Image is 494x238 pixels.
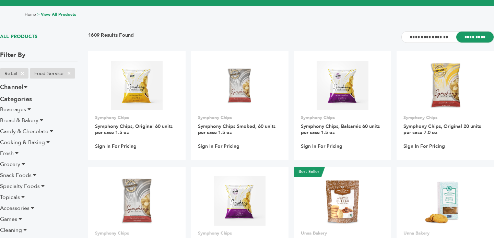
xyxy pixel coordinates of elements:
a: Symphony Chips, Original 20 units per case 7.0 oz [403,123,481,136]
img: Symphony Chips, Original 20 units per case 7.0 oz [429,61,462,110]
img: Symphony Chips, Smoked 20 units per case 7.0 oz [120,176,153,226]
a: Home [25,12,36,17]
img: Symphony Chips, Balsamic 60 units per case 1.5 oz [317,61,368,110]
a: Symphony Chips Smoked, 60 units per case 1.5 oz [198,123,275,136]
p: Symphony Chips [95,115,179,121]
img: Symphony Chips, Balsamic 20 units per case 7.0 oz [214,176,266,226]
a: Sign In For Pricing [301,143,342,150]
a: Sign In For Pricing [198,143,239,150]
a: View All Products [41,12,76,17]
p: Unna Bakery [403,230,487,236]
img: Symphony Chips, Original 60 units per case 1.5 oz [111,61,163,110]
p: Symphony Chips [301,115,385,121]
p: Symphony Chips [198,115,282,121]
img: ''Unna Bakery, Brown Butter Cookies'' 6 units per case 3.4 oz [421,176,470,226]
a: Symphony Chips, Balsamic 60 units per case 1.5 oz [301,123,380,136]
p: Unna Bakery [301,230,385,236]
img: ''Unna Bakery, Brown Butter Cookies'' 6 units per case 5.5 oz [318,176,367,226]
li: Food Service [30,68,75,79]
p: Symphony Chips [95,230,179,236]
span: > [37,12,40,17]
span: × [63,69,75,78]
span: × [17,69,28,78]
a: Symphony Chips, Original 60 units per case 1.5 oz [95,123,173,136]
img: Symphony Chips Smoked, 60 units per case 1.5 oz [215,61,264,110]
h3: 1609 Results Found [88,32,134,43]
a: Sign In For Pricing [95,143,137,150]
p: Symphony Chips [403,115,487,121]
p: Symphony Chips [198,230,282,236]
a: Sign In For Pricing [403,143,445,150]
